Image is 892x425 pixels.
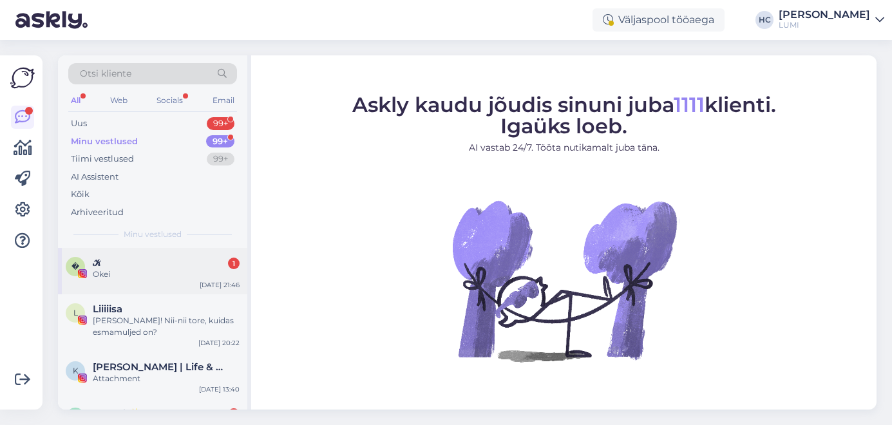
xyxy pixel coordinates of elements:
[71,117,87,130] div: Uus
[207,153,234,165] div: 99+
[10,66,35,90] img: Askly Logo
[779,10,870,20] div: [PERSON_NAME]
[124,229,182,240] span: Minu vestlused
[228,258,240,269] div: 1
[68,92,83,109] div: All
[448,164,680,396] img: No Chat active
[93,257,100,269] span: 𝒦
[779,10,884,30] a: [PERSON_NAME]LUMI
[674,91,705,117] span: 1111
[93,361,227,373] span: Katre | Life & Self-Love coach
[154,92,185,109] div: Socials
[779,20,870,30] div: LUMI
[206,135,234,148] div: 99+
[352,140,776,154] p: AI vastab 24/7. Tööta nutikamalt juba täna.
[71,171,119,184] div: AI Assistent
[93,303,122,315] span: Liiiiisa
[71,188,90,201] div: Kõik
[71,261,79,271] span: �
[71,135,138,148] div: Minu vestlused
[73,308,78,317] span: L
[207,117,234,130] div: 99+
[93,315,240,338] div: [PERSON_NAME]! Nii-nii tore, kuidas esmamuljed on?
[755,11,773,29] div: HC
[73,366,79,375] span: K
[93,373,240,384] div: Attachment
[93,408,141,419] span: KAIRI | ✨
[71,206,124,219] div: Arhiveeritud
[352,91,776,138] span: Askly kaudu jõudis sinuni juba klienti. Igaüks loeb.
[108,92,130,109] div: Web
[228,408,240,420] div: 6
[93,269,240,280] div: Okei
[80,67,131,80] span: Otsi kliente
[199,384,240,394] div: [DATE] 13:40
[593,8,725,32] div: Väljaspool tööaega
[71,153,134,165] div: Tiimi vestlused
[198,338,240,348] div: [DATE] 20:22
[210,92,237,109] div: Email
[200,280,240,290] div: [DATE] 21:46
